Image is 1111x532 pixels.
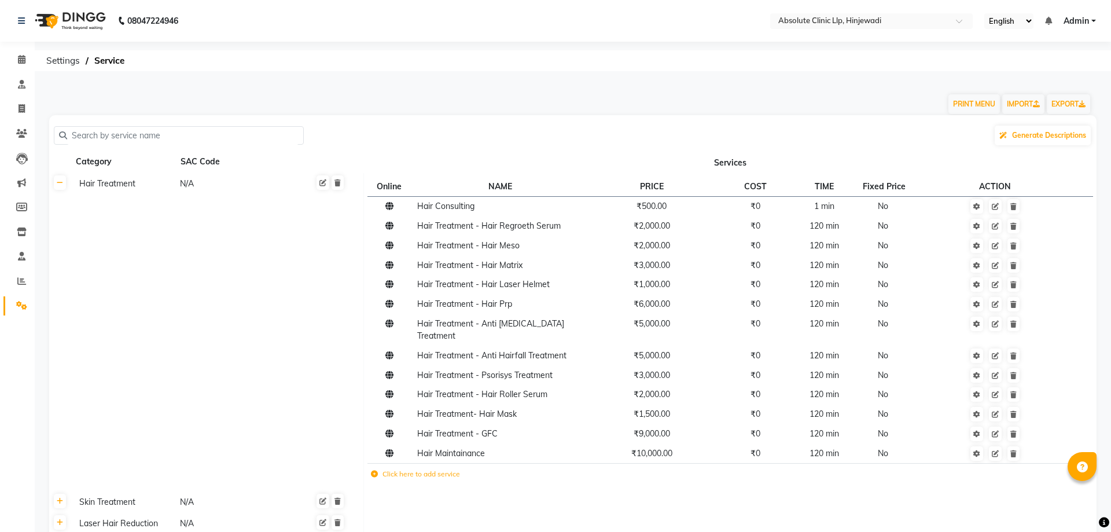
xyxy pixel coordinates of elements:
div: N/A [179,495,278,509]
th: Fixed Price [854,177,917,196]
span: Settings [41,50,86,71]
span: 120 min [810,409,839,419]
span: ₹0 [751,221,760,231]
span: ₹0 [751,260,760,270]
span: No [878,318,888,329]
th: TIME [796,177,854,196]
span: ₹3,000.00 [634,260,670,270]
span: No [878,389,888,399]
span: 120 min [810,318,839,329]
span: Hair Treatment - Anti Hairfall Treatment [417,350,566,361]
th: Online [367,177,414,196]
label: Click here to add service [371,469,460,479]
span: Hair Treatment - Hair Matrix [417,260,523,270]
div: Hair Treatment [75,177,174,191]
span: ₹0 [751,318,760,329]
th: COST [716,177,795,196]
span: No [878,279,888,289]
a: EXPORT [1047,94,1090,114]
span: 120 min [810,260,839,270]
span: Hair Treatment - Hair Roller Serum [417,389,547,399]
span: No [878,409,888,419]
span: No [878,370,888,380]
span: Hair Maintainance [417,448,485,458]
span: 120 min [810,370,839,380]
span: No [878,221,888,231]
span: ₹0 [751,240,760,251]
span: ₹500.00 [637,201,667,211]
span: ₹6,000.00 [634,299,670,309]
button: PRINT MENU [948,94,1000,114]
div: Category [75,155,174,169]
b: 08047224946 [127,5,178,37]
span: Hair Treatment - Anti [MEDICAL_DATA] Treatment [417,318,564,341]
span: ₹2,000.00 [634,240,670,251]
input: Search by service name [67,127,299,145]
span: Service [89,50,130,71]
span: Generate Descriptions [1012,131,1086,140]
span: ₹0 [751,299,760,309]
div: SAC Code [179,155,279,169]
span: ₹2,000.00 [634,221,670,231]
span: No [878,350,888,361]
th: ACTION [917,177,1073,196]
span: Hair Treatment - Hair Regroeth Serum [417,221,561,231]
span: 120 min [810,221,839,231]
span: 120 min [810,279,839,289]
span: 120 min [810,389,839,399]
span: ₹0 [751,370,760,380]
img: logo [30,5,109,37]
span: No [878,240,888,251]
span: ₹0 [751,201,760,211]
a: IMPORT [1002,94,1044,114]
span: Hair Treatment- Hair Mask [417,409,517,419]
span: ₹1,000.00 [634,279,670,289]
span: No [878,448,888,458]
div: Skin Treatment [75,495,174,509]
span: 120 min [810,240,839,251]
span: 1 min [814,201,834,211]
th: NAME [414,177,587,196]
span: 120 min [810,428,839,439]
span: No [878,299,888,309]
span: ₹0 [751,448,760,458]
span: Hair Consulting [417,201,474,211]
span: Admin [1064,15,1089,27]
span: No [878,201,888,211]
span: ₹0 [751,409,760,419]
span: 120 min [810,448,839,458]
span: No [878,260,888,270]
span: 120 min [810,350,839,361]
span: Hair Treatment - Hair Laser Helmet [417,279,550,289]
th: PRICE [587,177,716,196]
span: No [878,428,888,439]
span: ₹0 [751,350,760,361]
span: ₹9,000.00 [634,428,670,439]
span: ₹0 [751,389,760,399]
span: Hair Treatment - Psorisys Treatment [417,370,553,380]
span: ₹3,000.00 [634,370,670,380]
span: ₹5,000.00 [634,318,670,329]
span: Hair Treatment - Hair Meso [417,240,520,251]
span: Hair Treatment - Hair Prp [417,299,512,309]
span: ₹1,500.00 [634,409,670,419]
span: ₹10,000.00 [631,448,672,458]
span: Hair Treatment - GFC [417,428,498,439]
span: ₹2,000.00 [634,389,670,399]
th: Services [363,151,1097,173]
div: N/A [179,177,278,191]
span: ₹0 [751,428,760,439]
span: ₹0 [751,279,760,289]
button: Generate Descriptions [995,126,1091,145]
span: ₹5,000.00 [634,350,670,361]
span: 120 min [810,299,839,309]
